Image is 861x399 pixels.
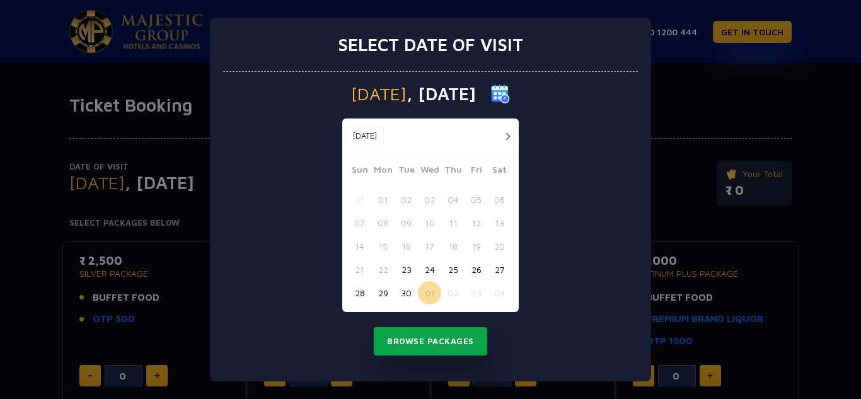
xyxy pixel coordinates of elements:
[488,258,511,281] button: 27
[348,163,371,180] span: Sun
[488,281,511,304] button: 04
[418,163,441,180] span: Wed
[465,211,488,234] button: 12
[488,234,511,258] button: 20
[441,258,465,281] button: 25
[418,211,441,234] button: 10
[488,188,511,211] button: 06
[465,188,488,211] button: 05
[395,234,418,258] button: 16
[441,188,465,211] button: 04
[371,188,395,211] button: 01
[418,188,441,211] button: 03
[348,258,371,281] button: 21
[418,258,441,281] button: 24
[441,281,465,304] button: 02
[371,281,395,304] button: 29
[348,188,371,211] button: 31
[441,211,465,234] button: 11
[465,163,488,180] span: Fri
[491,84,510,103] img: calender icon
[338,34,523,55] h3: Select date of visit
[351,85,407,103] span: [DATE]
[395,211,418,234] button: 09
[395,281,418,304] button: 30
[488,211,511,234] button: 13
[407,85,476,103] span: , [DATE]
[395,188,418,211] button: 02
[418,234,441,258] button: 17
[371,234,395,258] button: 15
[371,163,395,180] span: Mon
[395,163,418,180] span: Tue
[348,281,371,304] button: 28
[465,258,488,281] button: 26
[395,258,418,281] button: 23
[348,234,371,258] button: 14
[465,281,488,304] button: 03
[371,211,395,234] button: 08
[441,163,465,180] span: Thu
[418,281,441,304] button: 01
[348,211,371,234] button: 07
[345,127,384,146] button: [DATE]
[488,163,511,180] span: Sat
[441,234,465,258] button: 18
[371,258,395,281] button: 22
[374,327,487,356] button: Browse Packages
[465,234,488,258] button: 19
